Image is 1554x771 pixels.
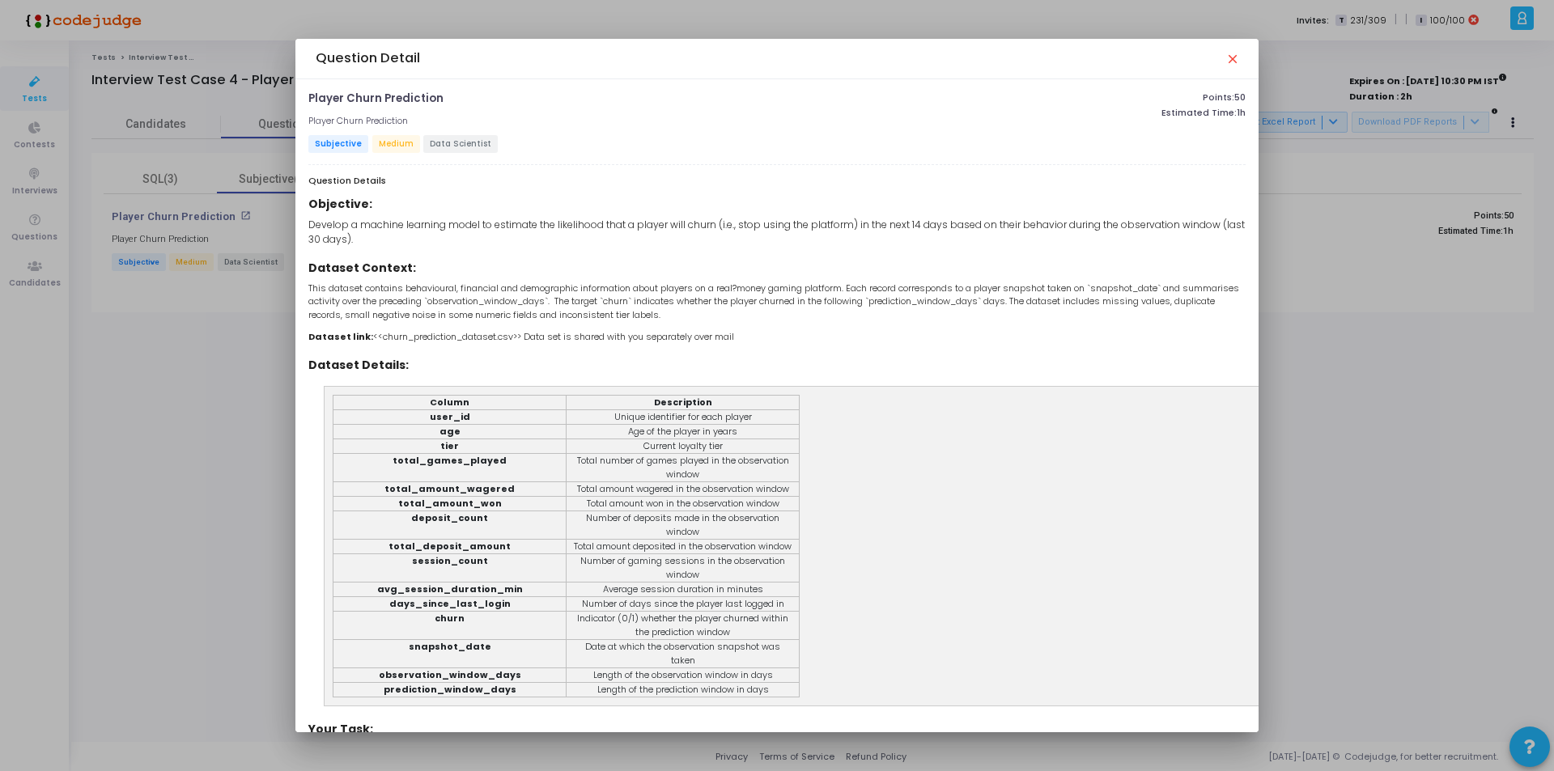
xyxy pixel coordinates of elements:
[308,174,386,188] span: Question Details
[316,50,420,66] h4: Question Detail
[308,282,843,294] span: This dataset contains behavioural, financial and demographic information about players on a real?...
[643,439,723,452] span: Current loyalty tier
[412,554,488,567] strong: session_count
[587,497,779,510] span: Total amount won in the observation window
[308,135,368,153] span: Subjective
[308,92,444,105] p: Player Churn Prediction
[398,497,502,510] strong: total_amount_won
[308,294,1215,321] span: The dataset includes missing values, duplicate records, small negative noise in some numeric fiel...
[941,92,1246,103] p: Points:
[1225,52,1238,65] mat-icon: close
[308,260,416,276] strong: Dataset Context:
[423,135,498,153] span: Data Scientist
[577,454,789,481] span: Total number of games played in the observation window
[1237,108,1246,118] span: 1h
[388,540,511,553] strong: total_deposit_amount
[308,218,1245,246] span: Develop a machine learning model to estimate the likelihood that a player will churn (i.e., stop ...
[586,511,779,538] span: Number of deposits made in the observation window
[308,282,1239,308] span: Each record corresponds to a player snapshot taken on `snapshot_date` and summarises activity ove...
[628,425,737,438] span: Age of the player in years
[577,482,789,495] span: Total amount wagered in the observation window
[384,683,516,696] strong: prediction_window_days
[580,554,785,581] span: Number of gaming sessions in the observation window
[308,330,734,343] span: <<churn_prediction_dataset.csv>> Data set is shared with you separately over mail
[574,540,792,553] span: Total amount deposited in the observation window
[439,425,461,438] strong: age
[411,511,488,524] strong: deposit_count
[554,294,1007,307] span: The target `churn` indicates whether the player churned in the following `prediction_window_days`...
[430,410,470,423] strong: user_id
[593,668,773,681] span: Length of the observation window in days
[384,482,515,495] strong: total_amount_wagered
[379,668,521,681] strong: observation_window_days
[614,410,752,423] span: Unique identifier for each player
[393,454,507,467] strong: total_games_played
[308,196,372,212] strong: Objective:
[308,721,373,737] strong: Your Task:
[440,439,459,452] strong: tier
[435,612,465,625] strong: churn
[603,582,763,595] span: Average session duration in minutes
[597,683,769,696] span: Length of the prediction window in days
[409,640,491,653] strong: snapshot_date
[377,582,523,595] strong: avg_session_duration_min
[308,116,408,126] h5: Player Churn Prediction
[582,597,784,610] span: Number of days since the player last logged in
[372,135,420,153] span: Medium
[585,640,780,667] span: Date at which the observation snapshot was taken
[577,612,788,638] span: Indicator (0/1) whether the player churned within the prediction window
[430,396,469,409] strong: Column
[308,357,409,373] strong: Dataset Details:
[654,396,712,409] strong: Description
[389,597,511,610] strong: days_since_last_login
[308,330,373,343] strong: Dataset link:
[1234,91,1246,104] span: 50
[941,108,1246,118] p: Estimated Time:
